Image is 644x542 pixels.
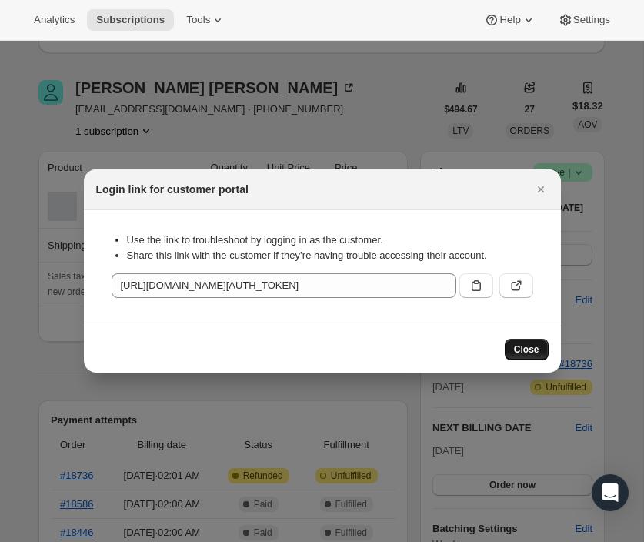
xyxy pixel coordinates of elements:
[34,14,75,26] span: Analytics
[25,9,84,31] button: Analytics
[514,343,539,356] span: Close
[127,233,533,248] li: Use the link to troubleshoot by logging in as the customer.
[549,9,619,31] button: Settings
[475,9,545,31] button: Help
[530,179,552,200] button: Close
[592,474,629,511] div: Open Intercom Messenger
[87,9,174,31] button: Subscriptions
[499,14,520,26] span: Help
[127,248,533,263] li: Share this link with the customer if they’re having trouble accessing their account.
[186,14,210,26] span: Tools
[505,339,549,360] button: Close
[96,182,249,197] h2: Login link for customer portal
[573,14,610,26] span: Settings
[177,9,235,31] button: Tools
[96,14,165,26] span: Subscriptions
